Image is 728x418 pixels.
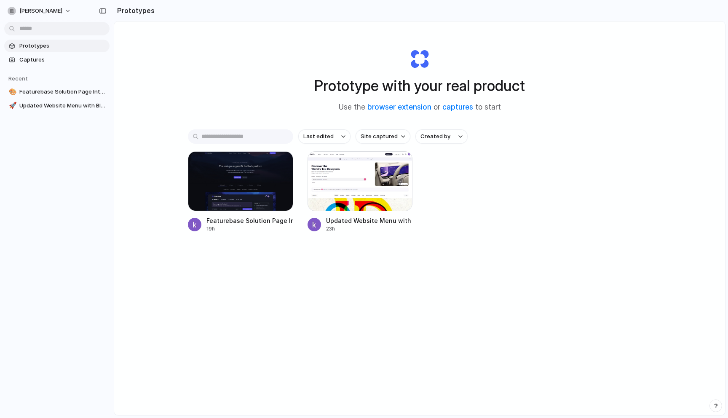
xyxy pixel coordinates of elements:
span: Created by [420,132,450,141]
div: 🎨 [9,87,15,97]
h2: Prototypes [114,5,155,16]
span: [PERSON_NAME] [19,7,62,15]
span: Prototypes [19,42,106,50]
span: Recent [8,75,28,82]
button: Last edited [298,129,351,144]
h1: Prototype with your real product [314,75,525,97]
button: Site captured [356,129,410,144]
a: 🚀Updated Website Menu with Blog Addition [4,99,110,112]
a: captures [442,103,473,111]
div: 23h [326,225,413,233]
span: Site captured [361,132,398,141]
div: Updated Website Menu with Blog Addition [326,216,413,225]
a: Prototypes [4,40,110,52]
span: Use the or to start [339,102,501,113]
div: 19h [206,225,293,233]
span: Updated Website Menu with Blog Addition [19,102,106,110]
button: Created by [415,129,468,144]
a: Updated Website Menu with Blog AdditionUpdated Website Menu with Blog Addition23h [308,151,413,233]
span: Featurebase Solution Page Integration [19,88,106,96]
button: 🚀 [8,102,16,110]
button: 🎨 [8,88,16,96]
a: Featurebase Solution Page IntegrationFeaturebase Solution Page Integration19h [188,151,293,233]
a: Captures [4,54,110,66]
button: [PERSON_NAME] [4,4,75,18]
a: 🎨Featurebase Solution Page Integration [4,86,110,98]
div: Featurebase Solution Page Integration [206,216,293,225]
span: Captures [19,56,106,64]
div: 🚀 [9,101,15,110]
span: Last edited [303,132,334,141]
a: browser extension [367,103,431,111]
